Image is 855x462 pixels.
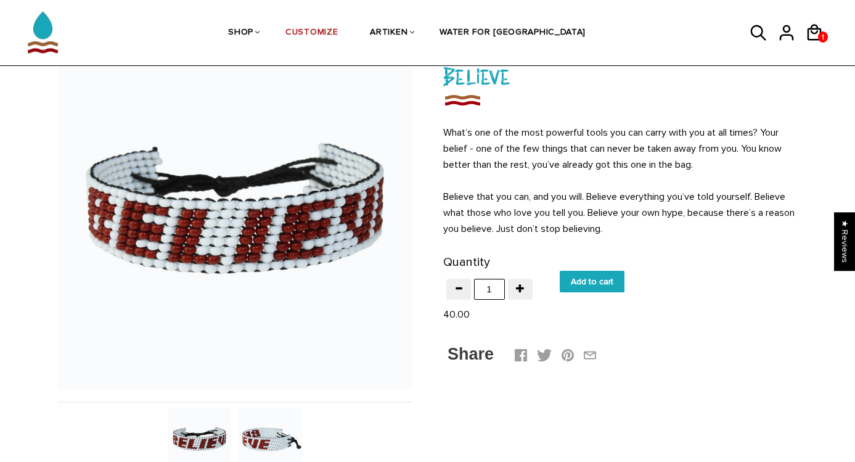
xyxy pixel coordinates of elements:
[443,59,798,92] h1: Believe
[443,308,470,321] span: 40.00
[834,212,855,271] div: Click to open Judge.me floating reviews tab
[818,30,828,45] span: 1
[443,125,798,237] p: What’s one of the most powerful tools you can carry with you at all times? Your belief - one of t...
[370,1,407,66] a: ARTIKEN
[818,31,828,43] a: 1
[443,91,481,109] img: Believe
[443,252,490,273] label: Quantity
[440,1,586,66] a: WATER FOR [GEOGRAPHIC_DATA]
[560,271,624,292] input: Add to cart
[228,1,253,66] a: SHOP
[285,1,338,66] a: CUSTOMIZE
[58,35,412,389] img: Handmade Beaded ArtiKen Believe Maroon and White Bracelet
[448,345,494,363] span: Share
